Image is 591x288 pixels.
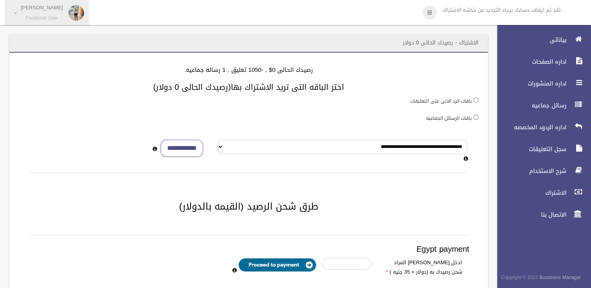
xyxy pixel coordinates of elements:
a: اداره المنشورات [491,75,591,92]
a: بياناتى [491,31,591,48]
a: سجل التعليقات [491,140,591,158]
label: ادخل [PERSON_NAME] المراد شحن رصيدك به (دولار = 35 جنيه ) [377,258,468,277]
header: الاشتراك - رصيدك الحالى 0 دولار [393,35,488,50]
a: اداره الصفحات [491,53,591,70]
p: [PERSON_NAME] [21,5,63,11]
h2: طرق شحن الرصيد (القيمه بالدولار) [19,201,479,212]
span: الاتصال بنا [491,211,569,219]
span: اداره الردود المخصصه [491,123,569,131]
h3: اختر الباقه التى تريد الاشتراك بها(رصيدك الحالى 0 دولار) [19,83,479,91]
label: باقات الرسائل الجماعيه [426,114,472,123]
h4: رصيدك الحالى 0$ , -1050 تعليق , 1 رساله جماعيه. [19,67,479,73]
span: اداره المنشورات [491,80,569,87]
a: الاتصال بنا [491,206,591,223]
a: اداره الردود المخصصه [491,119,591,136]
strong: Bussiness Manager [539,273,581,282]
span: رسائل جماعيه [491,101,569,109]
small: Facebook User [21,15,63,21]
span: بياناتى [491,36,569,44]
span: سجل التعليقات [491,145,569,153]
span: شرح الاستخدام [491,167,569,175]
span: الاشتراك [491,189,569,197]
label: باقات الرد الالى على التعليقات [410,97,472,105]
h3: Egypt payment [28,245,469,253]
a: رسائل جماعيه [491,97,591,114]
a: الاشتراك [491,184,591,201]
a: شرح الاستخدام [491,162,591,180]
span: Copyright © 2015 [501,273,538,282]
span: اداره الصفحات [491,58,569,66]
